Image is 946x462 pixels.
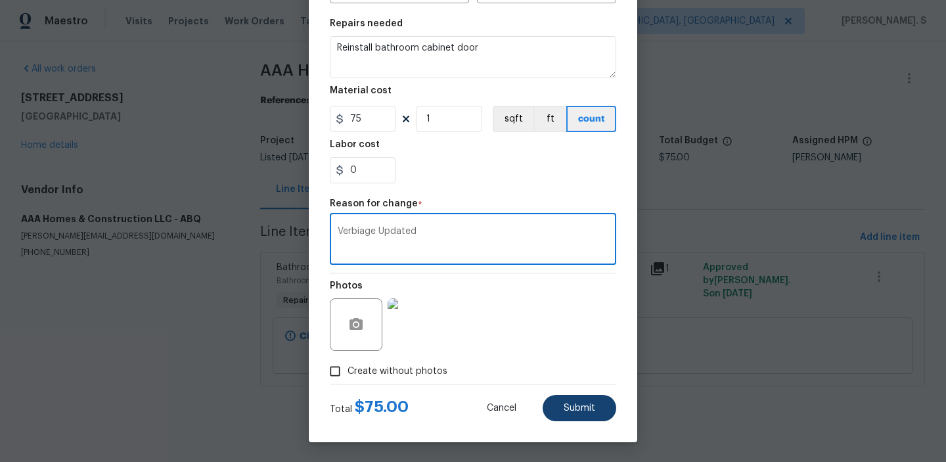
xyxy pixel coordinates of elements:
button: Cancel [466,395,537,421]
span: Create without photos [348,365,447,379]
button: ft [533,106,566,132]
span: $ 75.00 [355,399,409,415]
textarea: Verbiage Updated [338,227,608,254]
h5: Reason for change [330,199,418,208]
h5: Material cost [330,86,392,95]
button: count [566,106,616,132]
span: Submit [564,404,595,413]
button: Submit [543,395,616,421]
div: Total [330,400,409,416]
h5: Labor cost [330,140,380,149]
button: sqft [493,106,533,132]
h5: Repairs needed [330,19,403,28]
h5: Photos [330,281,363,290]
span: Cancel [487,404,516,413]
textarea: Reinstall bathroom cabinet door [330,36,616,78]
